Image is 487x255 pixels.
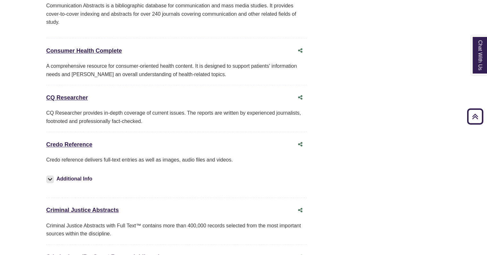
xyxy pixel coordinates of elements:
button: Share this database [294,138,307,151]
div: A comprehensive resource for consumer-oriented health content. It is designed to support patients... [46,62,307,78]
a: Consumer Health Complete [46,48,122,54]
p: Credo reference delivers full-text entries as well as images, audio files and videos. [46,156,307,164]
p: Communication Abstracts is a bibliographic database for communication and mass media studies. It ... [46,2,307,26]
a: Back to Top [465,112,485,121]
div: Criminal Justice Abstracts with Full Text™ contains more than 400,000 records selected from the m... [46,222,307,238]
a: CQ Researcher [46,94,88,101]
div: CQ Researcher provides in-depth coverage of current issues. The reports are written by experience... [46,109,307,125]
button: Share this database [294,92,307,104]
button: Additional Info [46,174,94,183]
button: Share this database [294,45,307,57]
a: Credo Reference [46,141,92,148]
a: Criminal Justice Abstracts [46,207,119,213]
button: Share this database [294,204,307,216]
